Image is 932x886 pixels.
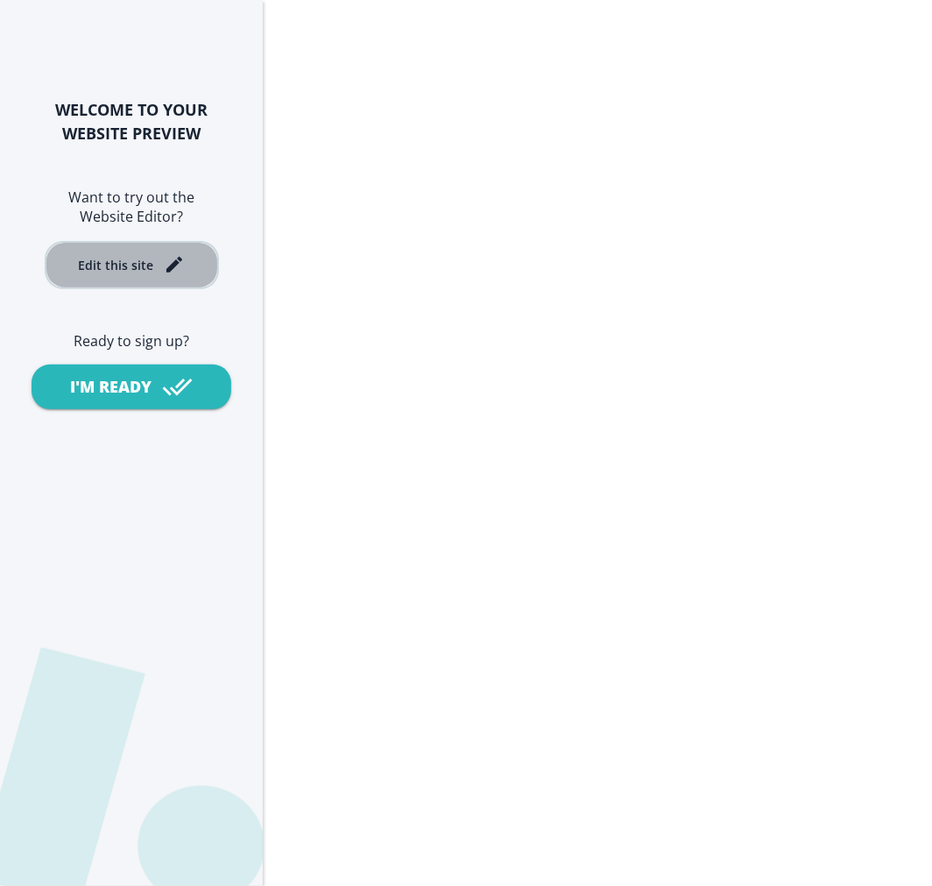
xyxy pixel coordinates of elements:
h6: Ready to sign up? [28,331,235,351]
button: Edit this site [45,241,219,289]
h2: WELCOME TO YOUR WEBSITE PREVIEW [28,98,235,145]
button: I'M READY [32,365,231,409]
h6: Want to try out the Website Editor? [28,188,235,227]
div: I'M READY [70,376,152,398]
div: Edit this site [78,259,153,272]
